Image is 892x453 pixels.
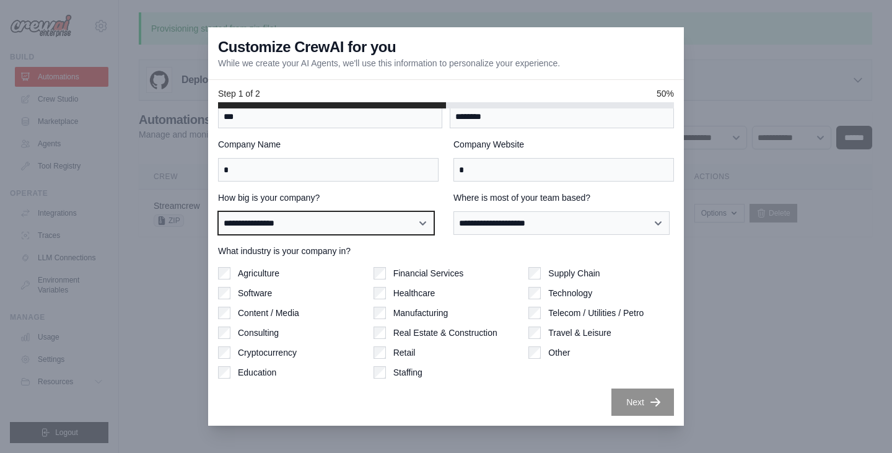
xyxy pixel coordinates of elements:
label: Consulting [238,327,279,339]
label: Staffing [393,366,422,379]
label: Financial Services [393,267,464,279]
label: Content / Media [238,307,299,319]
label: Technology [548,287,592,299]
label: Other [548,346,570,359]
label: Telecom / Utilities / Petro [548,307,644,319]
label: Agriculture [238,267,279,279]
label: Real Estate & Construction [393,327,497,339]
button: Next [611,389,674,416]
label: Healthcare [393,287,435,299]
span: Step 1 of 2 [218,87,260,100]
label: Where is most of your team based? [453,191,674,204]
label: What industry is your company in? [218,245,674,257]
label: Retail [393,346,416,359]
p: While we create your AI Agents, we'll use this information to personalize your experience. [218,57,560,69]
label: How big is your company? [218,191,439,204]
label: Education [238,366,276,379]
h3: Customize CrewAI for you [218,37,396,57]
label: Company Website [453,138,674,151]
label: Software [238,287,272,299]
label: Supply Chain [548,267,600,279]
label: Manufacturing [393,307,448,319]
span: 50% [657,87,674,100]
label: Company Name [218,138,439,151]
label: Cryptocurrency [238,346,297,359]
label: Travel & Leisure [548,327,611,339]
